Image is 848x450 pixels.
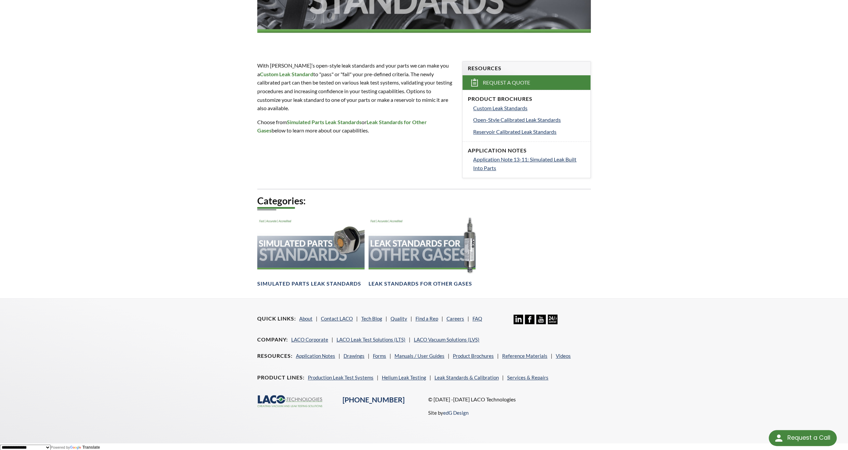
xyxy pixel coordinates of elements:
img: 24/7 Support Icon [548,315,557,324]
a: Forms [373,353,386,359]
h4: Application Notes [468,147,585,154]
a: Helium Leak Testing [382,374,426,380]
a: Quality [391,316,407,322]
span: Custom Leak Standards [473,105,527,111]
a: Request a Quote [462,75,590,90]
strong: Custom Leak Standard [260,71,313,77]
a: Application Notes [296,353,335,359]
a: Translate [70,445,100,450]
h4: Company [257,336,288,343]
a: Reference Materials [502,353,547,359]
p: Choose from or below to learn more about our capabilities. [257,118,454,135]
a: Leak Standards & Calibration [434,374,499,380]
a: [PHONE_NUMBER] [343,395,405,404]
a: Manuals / User Guides [395,353,444,359]
img: Google Translate [70,446,82,450]
h4: Leak Standards for Other Gases [369,280,472,287]
a: LACO Corporate [291,337,328,342]
a: Videos [556,353,571,359]
a: Application Note 13-11: Simulated Leak Built Into Parts [473,155,585,172]
a: Simulated Parts StandardsSimulated Parts Leak Standards [257,216,365,287]
a: Custom Leak Standards [473,104,585,112]
a: Reservoir Calibrated Leak Standards [473,127,585,136]
a: Tech Blog [361,316,382,322]
strong: Simulated Parts Leak Standards [287,119,362,125]
h2: Categories: [257,195,591,207]
a: edG Design [443,410,468,416]
a: Leak Standards for Other GasesLeak Standards for Other Gases [369,216,476,287]
a: 24/7 Support [548,319,557,325]
a: Find a Rep [416,316,438,322]
span: Application Note 13-11: Simulated Leak Built Into Parts [473,156,576,171]
a: About [299,316,313,322]
a: Services & Repairs [507,374,548,380]
h4: Quick Links [257,315,296,322]
h4: Simulated Parts Leak Standards [257,280,361,287]
a: FAQ [472,316,482,322]
h4: Resources [257,352,293,359]
a: Open-Style Calibrated Leak Standards [473,115,585,124]
div: Request a Call [769,430,837,446]
h4: Resources [468,65,585,72]
h4: Product Brochures [468,96,585,103]
a: Careers [446,316,464,322]
p: Site by [428,409,468,417]
img: round button [773,433,784,443]
a: Product Brochures [453,353,494,359]
span: Request a Quote [483,79,530,86]
p: With [PERSON_NAME]’s open-style leak standards and your parts we can make you a to "pass" or "fai... [257,61,454,112]
a: Contact LACO [321,316,353,322]
a: Production Leak Test Systems [308,374,374,380]
span: Reservoir Calibrated Leak Standards [473,128,556,135]
a: LACO Leak Test Solutions (LTS) [337,337,406,342]
a: Drawings [344,353,365,359]
div: Request a Call [787,430,830,445]
h4: Product Lines [257,374,305,381]
p: © [DATE] -[DATE] LACO Technologies [428,395,591,404]
a: LACO Vacuum Solutions (LVS) [414,337,479,342]
span: Open-Style Calibrated Leak Standards [473,116,561,123]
